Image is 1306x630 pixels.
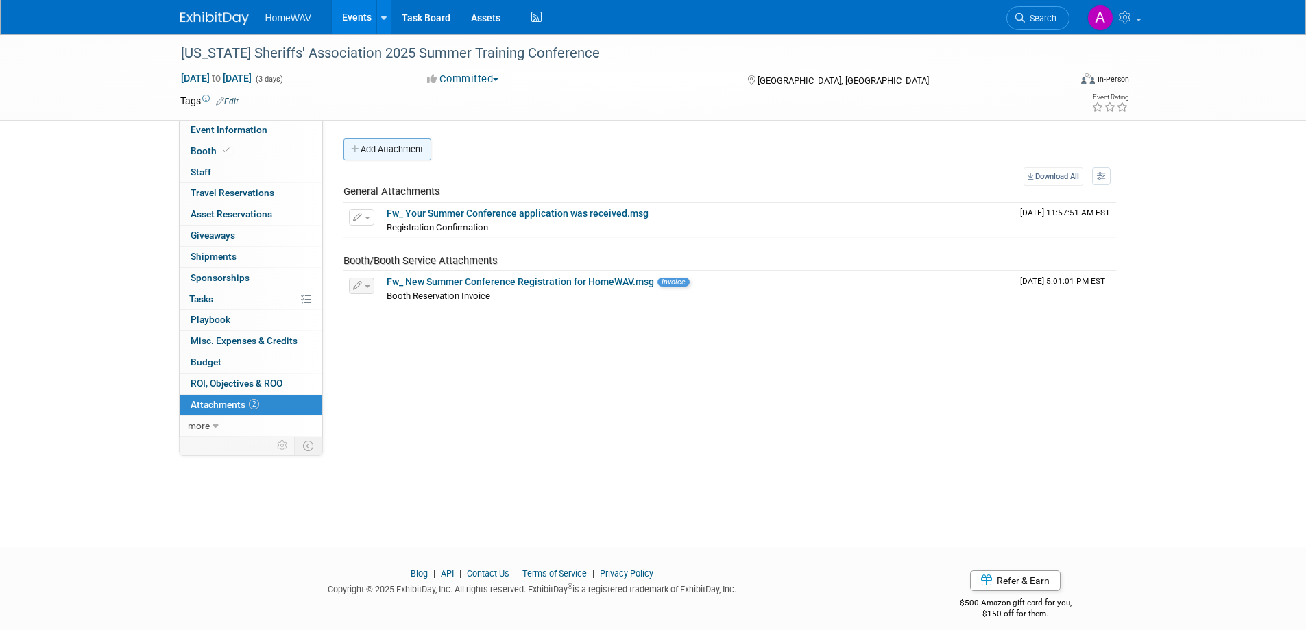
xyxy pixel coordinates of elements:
[265,12,312,23] span: HomeWAV
[180,120,322,141] a: Event Information
[430,568,439,579] span: |
[180,395,322,415] a: Attachments2
[191,272,250,283] span: Sponsorships
[970,570,1061,591] a: Refer & Earn
[1091,94,1128,101] div: Event Rating
[180,141,322,162] a: Booth
[294,437,322,455] td: Toggle Event Tabs
[387,291,490,301] span: Booth Reservation Invoice
[343,254,498,267] span: Booth/Booth Service Attachments
[411,568,428,579] a: Blog
[1015,271,1116,306] td: Upload Timestamp
[271,437,295,455] td: Personalize Event Tab Strip
[191,124,267,135] span: Event Information
[216,97,239,106] a: Edit
[249,399,259,409] span: 2
[511,568,520,579] span: |
[600,568,653,579] a: Privacy Policy
[1087,5,1113,31] img: Amanda Jasper
[191,251,237,262] span: Shipments
[905,588,1126,620] div: $500 Amazon gift card for you,
[191,335,298,346] span: Misc. Expenses & Credits
[343,138,431,160] button: Add Attachment
[467,568,509,579] a: Contact Us
[180,310,322,330] a: Playbook
[191,187,274,198] span: Travel Reservations
[191,356,221,367] span: Budget
[191,230,235,241] span: Giveaways
[1020,208,1110,217] span: Upload Timestamp
[422,72,504,86] button: Committed
[1020,276,1105,286] span: Upload Timestamp
[1024,167,1083,186] a: Download All
[1015,203,1116,237] td: Upload Timestamp
[180,352,322,373] a: Budget
[343,185,440,197] span: General Attachments
[387,208,649,219] a: Fw_ Your Summer Conference application was received.msg
[191,145,232,156] span: Booth
[180,226,322,246] a: Giveaways
[758,75,929,86] span: [GEOGRAPHIC_DATA], [GEOGRAPHIC_DATA]
[191,167,211,178] span: Staff
[1006,6,1069,30] a: Search
[180,162,322,183] a: Staff
[180,289,322,310] a: Tasks
[180,183,322,204] a: Travel Reservations
[387,222,488,232] span: Registration Confirmation
[1025,13,1056,23] span: Search
[1097,74,1129,84] div: In-Person
[1081,73,1095,84] img: Format-Inperson.png
[223,147,230,154] i: Booth reservation complete
[191,399,259,410] span: Attachments
[989,71,1130,92] div: Event Format
[180,374,322,394] a: ROI, Objectives & ROO
[188,420,210,431] span: more
[568,583,572,590] sup: ®
[456,568,465,579] span: |
[180,331,322,352] a: Misc. Expenses & Credits
[589,568,598,579] span: |
[180,204,322,225] a: Asset Reservations
[189,293,213,304] span: Tasks
[254,75,283,84] span: (3 days)
[180,94,239,108] td: Tags
[210,73,223,84] span: to
[180,247,322,267] a: Shipments
[180,72,252,84] span: [DATE] [DATE]
[180,268,322,289] a: Sponsorships
[522,568,587,579] a: Terms of Service
[905,608,1126,620] div: $150 off for them.
[387,276,654,287] a: Fw_ New Summer Conference Registration for HomeWAV.msg
[180,580,885,596] div: Copyright © 2025 ExhibitDay, Inc. All rights reserved. ExhibitDay is a registered trademark of Ex...
[180,416,322,437] a: more
[180,12,249,25] img: ExhibitDay
[441,568,454,579] a: API
[176,41,1049,66] div: [US_STATE] Sheriffs' Association 2025 Summer Training Conference
[657,278,690,287] span: Invoice
[191,208,272,219] span: Asset Reservations
[191,314,230,325] span: Playbook
[191,378,282,389] span: ROI, Objectives & ROO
